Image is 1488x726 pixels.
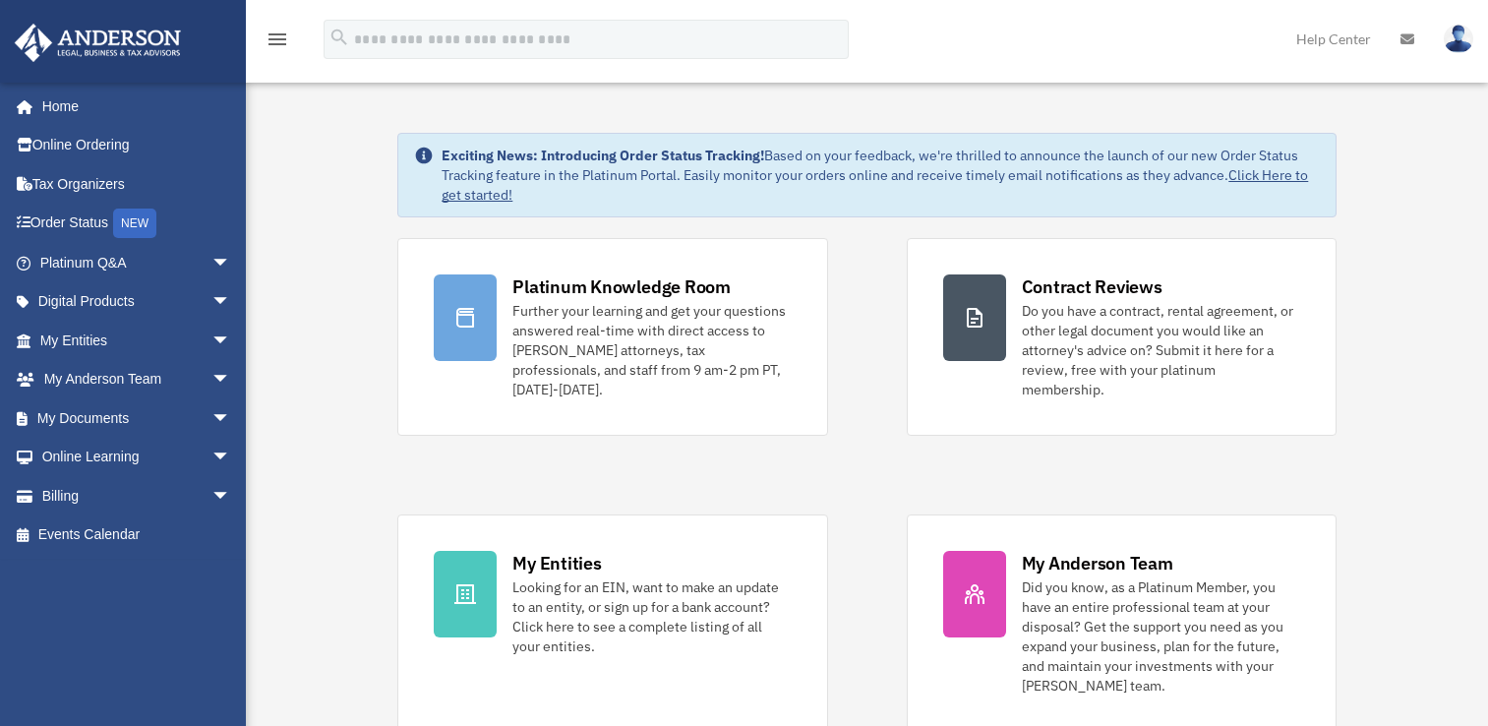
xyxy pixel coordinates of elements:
[1022,577,1300,696] div: Did you know, as a Platinum Member, you have an entire professional team at your disposal? Get th...
[14,282,261,322] a: Digital Productsarrow_drop_down
[328,27,350,48] i: search
[14,360,261,399] a: My Anderson Teamarrow_drop_down
[907,238,1337,436] a: Contract Reviews Do you have a contract, rental agreement, or other legal document you would like...
[9,24,187,62] img: Anderson Advisors Platinum Portal
[211,398,251,439] span: arrow_drop_down
[442,166,1308,204] a: Click Here to get started!
[14,476,261,515] a: Billingarrow_drop_down
[14,398,261,438] a: My Documentsarrow_drop_down
[14,87,251,126] a: Home
[14,515,261,555] a: Events Calendar
[266,34,289,51] a: menu
[1444,25,1473,53] img: User Pic
[113,209,156,238] div: NEW
[211,321,251,361] span: arrow_drop_down
[211,438,251,478] span: arrow_drop_down
[211,282,251,323] span: arrow_drop_down
[512,274,731,299] div: Platinum Knowledge Room
[14,164,261,204] a: Tax Organizers
[512,577,791,656] div: Looking for an EIN, want to make an update to an entity, or sign up for a bank account? Click her...
[1022,551,1173,575] div: My Anderson Team
[14,126,261,165] a: Online Ordering
[266,28,289,51] i: menu
[442,146,1319,205] div: Based on your feedback, we're thrilled to announce the launch of our new Order Status Tracking fe...
[512,551,601,575] div: My Entities
[211,476,251,516] span: arrow_drop_down
[14,243,261,282] a: Platinum Q&Aarrow_drop_down
[211,243,251,283] span: arrow_drop_down
[1022,301,1300,399] div: Do you have a contract, rental agreement, or other legal document you would like an attorney's ad...
[14,438,261,477] a: Online Learningarrow_drop_down
[512,301,791,399] div: Further your learning and get your questions answered real-time with direct access to [PERSON_NAM...
[211,360,251,400] span: arrow_drop_down
[14,204,261,244] a: Order StatusNEW
[1022,274,1162,299] div: Contract Reviews
[397,238,827,436] a: Platinum Knowledge Room Further your learning and get your questions answered real-time with dire...
[14,321,261,360] a: My Entitiesarrow_drop_down
[442,147,764,164] strong: Exciting News: Introducing Order Status Tracking!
